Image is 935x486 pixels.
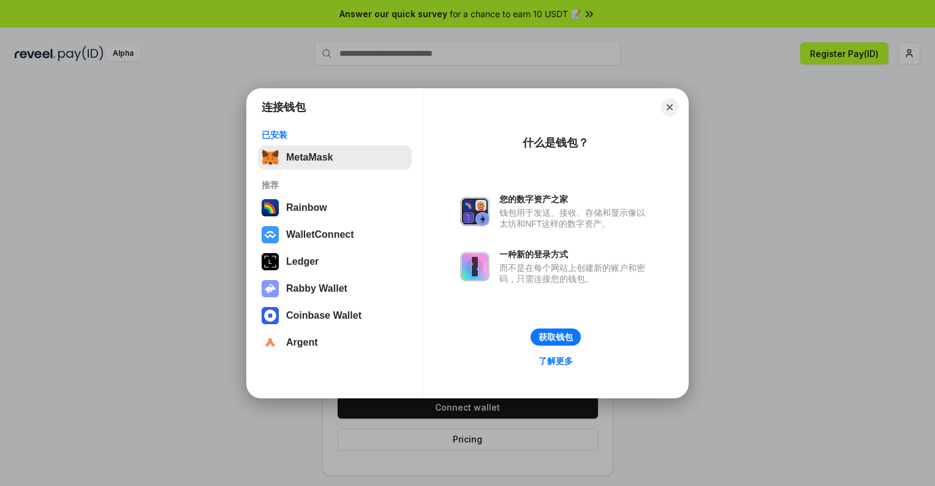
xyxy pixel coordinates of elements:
button: Rainbow [258,196,412,220]
div: WalletConnect [286,229,354,240]
img: svg+xml,%3Csvg%20width%3D%2228%22%20height%3D%2228%22%20viewBox%3D%220%200%2028%2028%22%20fill%3D... [262,307,279,324]
button: WalletConnect [258,222,412,247]
button: Rabby Wallet [258,276,412,301]
div: 推荐 [262,180,408,191]
div: 什么是钱包？ [523,135,589,150]
img: svg+xml,%3Csvg%20xmlns%3D%22http%3A%2F%2Fwww.w3.org%2F2000%2Fsvg%22%20fill%3D%22none%22%20viewBox... [262,280,279,297]
div: 一种新的登录方式 [499,249,651,260]
div: 了解更多 [539,355,573,366]
button: Ledger [258,249,412,274]
img: svg+xml,%3Csvg%20width%3D%22120%22%20height%3D%22120%22%20viewBox%3D%220%200%20120%20120%22%20fil... [262,199,279,216]
div: Rabby Wallet [286,283,347,294]
div: 而不是在每个网站上创建新的账户和密码，只需连接您的钱包。 [499,262,651,284]
button: Argent [258,330,412,355]
div: 您的数字资产之家 [499,194,651,205]
h1: 连接钱包 [262,100,306,115]
img: svg+xml,%3Csvg%20width%3D%2228%22%20height%3D%2228%22%20viewBox%3D%220%200%2028%2028%22%20fill%3D... [262,334,279,351]
a: 了解更多 [531,353,580,369]
div: 已安装 [262,129,408,140]
button: 获取钱包 [531,328,581,346]
div: Coinbase Wallet [286,310,362,321]
div: 获取钱包 [539,332,573,343]
div: Ledger [286,256,319,267]
div: 钱包用于发送、接收、存储和显示像以太坊和NFT这样的数字资产。 [499,207,651,229]
img: svg+xml,%3Csvg%20xmlns%3D%22http%3A%2F%2Fwww.w3.org%2F2000%2Fsvg%22%20width%3D%2228%22%20height%3... [262,253,279,270]
img: svg+xml,%3Csvg%20xmlns%3D%22http%3A%2F%2Fwww.w3.org%2F2000%2Fsvg%22%20fill%3D%22none%22%20viewBox... [460,197,490,226]
img: svg+xml,%3Csvg%20width%3D%2228%22%20height%3D%2228%22%20viewBox%3D%220%200%2028%2028%22%20fill%3D... [262,226,279,243]
div: MetaMask [286,152,333,163]
button: MetaMask [258,145,412,170]
img: svg+xml,%3Csvg%20xmlns%3D%22http%3A%2F%2Fwww.w3.org%2F2000%2Fsvg%22%20fill%3D%22none%22%20viewBox... [460,252,490,281]
div: Rainbow [286,202,327,213]
button: Coinbase Wallet [258,303,412,328]
button: Close [661,99,678,116]
img: svg+xml,%3Csvg%20fill%3D%22none%22%20height%3D%2233%22%20viewBox%3D%220%200%2035%2033%22%20width%... [262,149,279,166]
div: Argent [286,337,318,348]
